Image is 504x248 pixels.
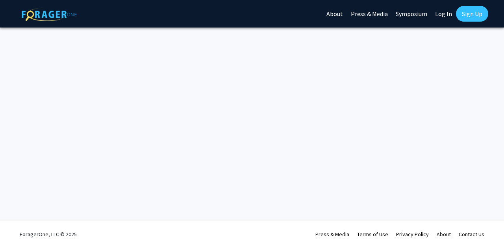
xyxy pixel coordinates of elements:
a: Privacy Policy [396,231,429,238]
a: Contact Us [459,231,484,238]
img: ForagerOne Logo [22,7,77,21]
a: Sign Up [456,6,488,22]
a: Press & Media [315,231,349,238]
a: About [437,231,451,238]
a: Terms of Use [357,231,388,238]
div: ForagerOne, LLC © 2025 [20,220,77,248]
